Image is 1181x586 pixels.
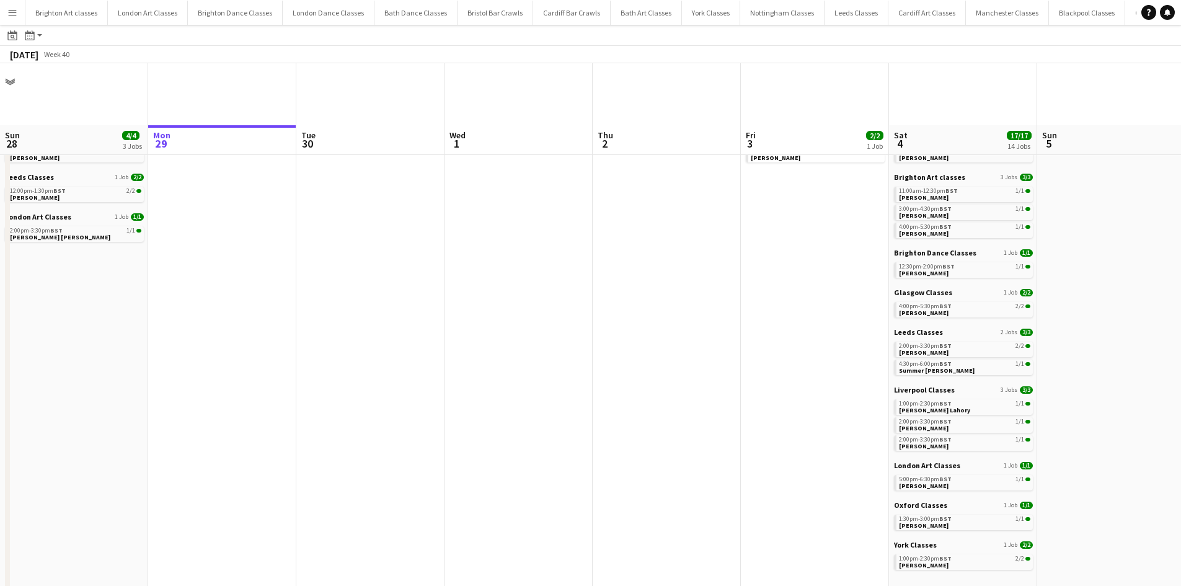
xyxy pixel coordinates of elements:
span: 1 Job [1004,462,1017,469]
span: Lucy Mountfort [899,522,949,530]
span: Sam Avery [751,154,800,162]
span: BST [942,262,955,270]
span: Summer McGibbon [899,366,975,375]
span: BST [939,515,952,523]
span: BST [939,475,952,483]
span: Georgina Radord [899,154,949,162]
span: 3/3 [1020,329,1033,336]
span: 1/1 [1025,265,1030,269]
span: Ruth Matta [10,154,60,162]
span: Sun [5,130,20,141]
span: 1/1 [1025,477,1030,481]
span: BST [939,342,952,350]
a: Liverpool Classes3 Jobs3/3 [894,385,1033,394]
div: York Classes1 Job2/21:00pm-2:30pmBST2/2[PERSON_NAME] [894,540,1033,572]
span: 1 Job [1004,249,1017,257]
button: London Dance Classes [283,1,374,25]
span: Brighton Art classes [894,172,965,182]
div: Brighton Dance Classes1 Job1/112:30pm-2:00pmBST1/1[PERSON_NAME] [894,248,1033,288]
span: 2:00pm-3:30pm [899,437,952,443]
span: Fri [746,130,756,141]
span: 1/1 [1015,206,1024,212]
span: 1/1 [1015,516,1024,522]
a: Glasgow Classes1 Job2/2 [894,288,1033,297]
span: 3 [744,136,756,151]
span: BST [53,187,66,195]
span: 4:30pm-6:00pm [899,361,952,367]
span: Anna Philip [899,482,949,490]
button: London Art Classes [108,1,188,25]
div: 3 Jobs [123,141,142,151]
a: Leeds Classes1 Job2/2 [5,172,144,182]
span: 11:00am-12:30pm [899,188,958,194]
div: Brighton Art classes3 Jobs3/311:00am-12:30pmBST1/1[PERSON_NAME]3:00pm-4:30pmBST1/1[PERSON_NAME]4:... [894,172,1033,248]
a: 2:00pm-3:30pmBST1/1[PERSON_NAME] [899,417,1030,432]
span: 1/1 [1015,361,1024,367]
span: 1/1 [1025,517,1030,521]
button: Blackpool Classes [1049,1,1125,25]
span: Cindy Silva Pinheiro [10,233,110,241]
span: 1/1 [1015,437,1024,443]
span: 2/2 [1020,541,1033,549]
span: Helen Inniss [899,229,949,238]
span: 2/2 [136,189,141,193]
span: Laura Edgoose [899,211,949,220]
div: London Art Classes1 Job1/12:00pm-3:30pmBST1/1[PERSON_NAME] [PERSON_NAME] [5,212,144,244]
span: 1/1 [1015,188,1024,194]
span: Tamryn-lee Rickelton [899,269,949,277]
span: 1:00pm-2:30pm [899,401,952,407]
div: Liverpool Classes3 Jobs3/31:00pm-2:30pmBST1/1[PERSON_NAME] Lahory2:00pm-3:30pmBST1/1[PERSON_NAME]... [894,385,1033,461]
span: Satinder Lahory [899,406,970,414]
span: Leeds Classes [894,327,943,337]
button: Bath Art Classes [611,1,682,25]
button: Brighton Dance Classes [188,1,283,25]
span: Glasgow Classes [894,288,952,297]
span: Liverpool Classes [894,385,955,394]
span: 2/2 [1020,289,1033,296]
span: BST [939,302,952,310]
span: 2/2 [1015,556,1024,562]
span: 1 [448,136,466,151]
span: 2/2 [1015,303,1024,309]
span: BST [939,223,952,231]
div: Leeds Classes1 Job2/212:00pm-1:30pmBST2/2[PERSON_NAME] [5,172,144,212]
button: York Classes [682,1,740,25]
span: 2/2 [131,174,144,181]
a: 3:00pm-4:30pmBST1/1[PERSON_NAME] [899,205,1030,219]
span: 1 Job [1004,289,1017,296]
span: 2 [596,136,613,151]
span: Brighton Dance Classes [894,248,976,257]
div: Glasgow Classes1 Job2/24:00pm-5:30pmBST2/2[PERSON_NAME] [894,288,1033,327]
span: 1 Job [115,213,128,221]
span: 12:00pm-1:30pm [10,188,66,194]
span: London Art Classes [5,212,71,221]
span: 1/1 [1015,476,1024,482]
span: 3:00pm-4:30pm [899,206,952,212]
span: Sat [894,130,908,141]
a: 2:00pm-3:30pmBST1/1[PERSON_NAME] [899,435,1030,450]
div: 1 Job [867,141,883,151]
span: 2/2 [126,188,135,194]
div: Oxford Classes1 Job1/11:30pm-3:00pmBST1/1[PERSON_NAME] [894,500,1033,540]
a: Oxford Classes1 Job1/1 [894,500,1033,510]
button: Cardiff Art Classes [888,1,966,25]
span: 1/1 [1025,402,1030,406]
span: 1/1 [136,229,141,233]
button: Cardiff Bar Crawls [533,1,611,25]
span: BST [939,554,952,562]
span: 2/2 [1025,557,1030,561]
button: Bristol Bar Crawls [458,1,533,25]
a: York Classes1 Job2/2 [894,540,1033,549]
span: 29 [151,136,170,151]
a: Brighton Art classes3 Jobs3/3 [894,172,1033,182]
button: Manchester Classes [966,1,1049,25]
span: 28 [3,136,20,151]
span: Wed [449,130,466,141]
span: BST [939,360,952,368]
span: 1/1 [1015,224,1024,230]
a: Brighton Dance Classes1 Job1/1 [894,248,1033,257]
span: 1/1 [1020,249,1033,257]
span: 3/3 [1020,174,1033,181]
span: 1 Job [1004,541,1017,549]
span: 1/1 [1025,225,1030,229]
